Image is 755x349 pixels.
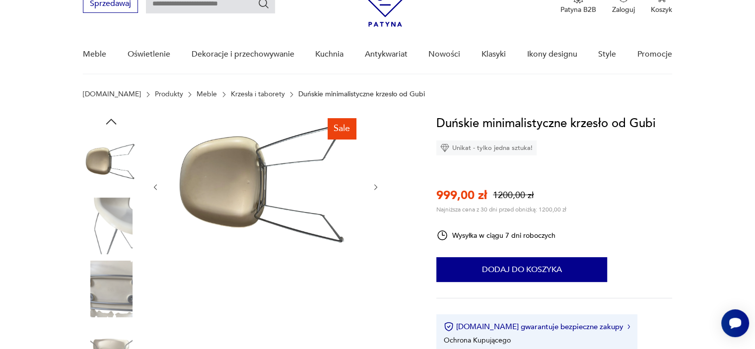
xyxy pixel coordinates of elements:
iframe: Smartsupp widget button [721,309,749,337]
h1: Duńskie minimalistyczne krzesło od Gubi [436,114,656,133]
img: Ikona diamentu [440,143,449,152]
a: Antykwariat [365,35,408,73]
img: Zdjęcie produktu Duńskie minimalistyczne krzesło od Gubi [83,261,139,317]
img: Ikona strzałki w prawo [627,324,630,329]
a: Meble [197,90,217,98]
a: Meble [83,35,106,73]
a: Kuchnia [315,35,343,73]
a: Ikony designu [527,35,577,73]
img: Ikona certyfikatu [444,322,454,332]
p: Koszyk [651,5,672,14]
p: Najniższa cena z 30 dni przed obniżką: 1200,00 zł [436,206,566,213]
button: Dodaj do koszyka [436,257,607,282]
p: Duńskie minimalistyczne krzesło od Gubi [298,90,425,98]
a: Krzesła i taborety [231,90,285,98]
a: Style [598,35,616,73]
a: Promocje [637,35,672,73]
div: Wysyłka w ciągu 7 dni roboczych [436,229,555,241]
a: Dekoracje i przechowywanie [191,35,294,73]
p: Patyna B2B [560,5,596,14]
li: Ochrona Kupującego [444,336,511,345]
div: Sale [328,118,356,139]
a: Nowości [428,35,460,73]
a: Oświetlenie [128,35,170,73]
a: Klasyki [481,35,506,73]
a: Produkty [155,90,183,98]
img: Zdjęcie produktu Duńskie minimalistyczne krzesło od Gubi [170,114,361,258]
a: [DOMAIN_NAME] [83,90,141,98]
p: 999,00 zł [436,187,487,204]
div: Unikat - tylko jedna sztuka! [436,140,537,155]
button: [DOMAIN_NAME] gwarantuje bezpieczne zakupy [444,322,630,332]
img: Zdjęcie produktu Duńskie minimalistyczne krzesło od Gubi [83,198,139,254]
p: 1200,00 zł [493,189,534,202]
a: Sprzedawaj [83,1,138,8]
p: Zaloguj [612,5,635,14]
img: Zdjęcie produktu Duńskie minimalistyczne krzesło od Gubi [83,134,139,191]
